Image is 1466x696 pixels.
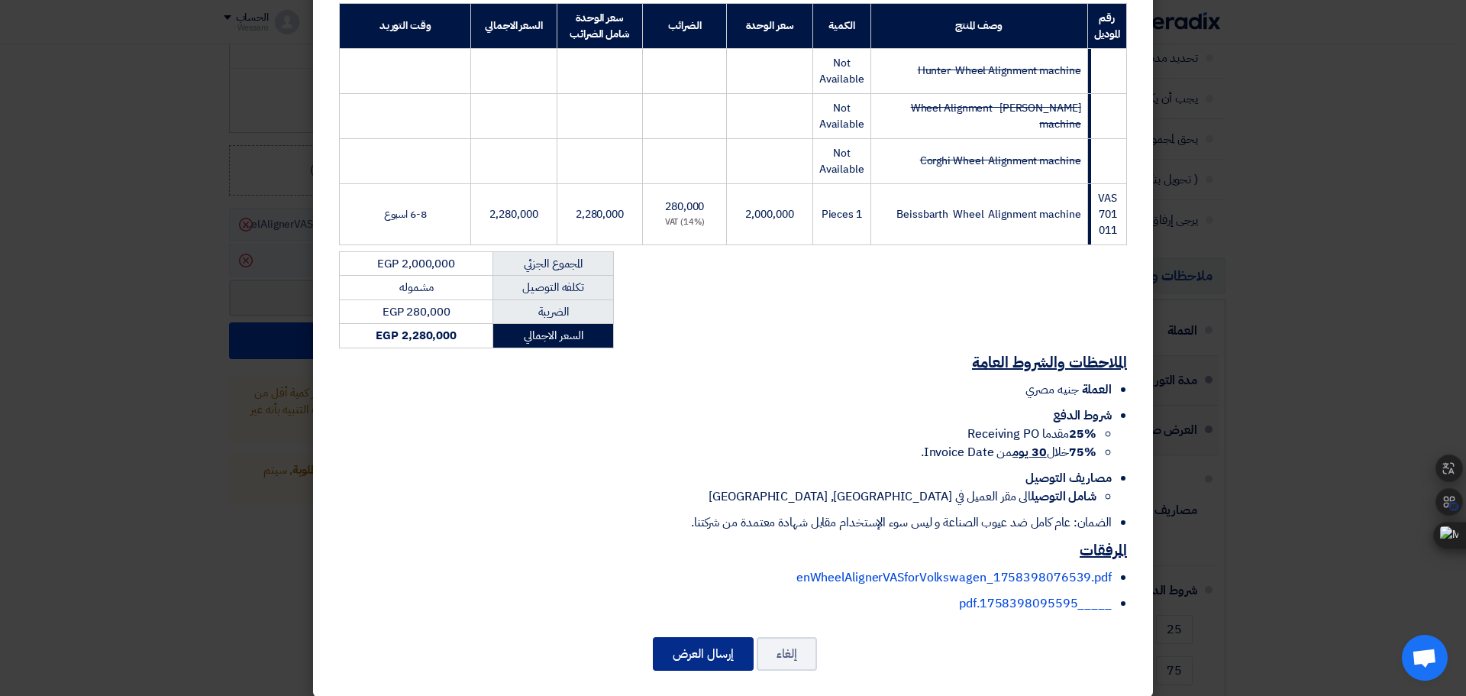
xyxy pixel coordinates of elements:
[493,324,614,348] td: السعر الاجمالي
[822,206,862,222] span: 1 Pieces
[757,637,817,671] button: إلغاء
[727,3,812,48] th: سعر الوحدة
[576,206,624,222] span: 2,280,000
[489,206,538,222] span: 2,280,000
[870,3,1087,48] th: وصف المنتج
[819,100,864,132] span: Not Available
[1025,469,1112,487] span: مصاريف التوصيل
[896,206,1080,222] span: Beissbarth Wheel Alignment machine
[1069,425,1096,443] strong: 25%
[1069,443,1096,461] strong: 75%
[384,206,427,222] span: 6-8 اسبوع
[1031,487,1096,506] strong: شامل التوصيل
[339,513,1112,532] li: الضمان: عام كامل ضد عيوب الصناعة و ليس سوء الإستخدام مقابل شهادة معتمدة من شركتنا.
[972,351,1127,374] u: الملاحظات والشروط العامة
[819,55,864,87] span: Not Available
[340,3,471,48] th: وقت التوريد
[1053,406,1112,425] span: شروط الدفع
[812,3,870,48] th: الكمية
[959,594,1112,613] a: _____1758398095595.pdf
[493,276,614,300] td: تكلفه التوصيل
[643,3,727,48] th: الضرائب
[920,153,1081,169] strike: Corghi Wheel Alignment machine
[493,251,614,276] td: المجموع الجزئي
[653,637,754,671] button: إرسال العرض
[557,3,642,48] th: سعر الوحدة شامل الضرائب
[1402,635,1448,681] div: Open chat
[1082,380,1112,399] span: العملة
[911,100,1081,132] strike: [PERSON_NAME] Wheel Alignment machine
[376,327,457,344] strong: EGP 2,280,000
[918,63,1081,79] strike: Hunter Wheel Alignment machine
[649,216,720,229] div: (14%) VAT
[471,3,557,48] th: السعر الاجمالي
[1012,443,1046,461] u: 30 يوم
[745,206,793,222] span: 2,000,000
[1025,380,1078,399] span: جنيه مصري
[1080,539,1127,562] u: المرفقات
[383,303,450,320] span: EGP 280,000
[399,279,433,296] span: مشموله
[339,487,1096,506] li: الى مقر العميل في [GEOGRAPHIC_DATA], [GEOGRAPHIC_DATA]
[921,443,1096,461] span: خلال من Invoice Date.
[493,299,614,324] td: الضريبة
[796,568,1112,587] a: enWheelAlignerVASforVolkswagen_1758398076539.pdf
[665,199,704,215] span: 280,000
[967,425,1096,443] span: مقدما Receiving PO
[340,251,493,276] td: EGP 2,000,000
[1087,183,1126,244] td: VAS 701 011
[1087,3,1126,48] th: رقم الموديل
[819,145,864,177] span: Not Available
